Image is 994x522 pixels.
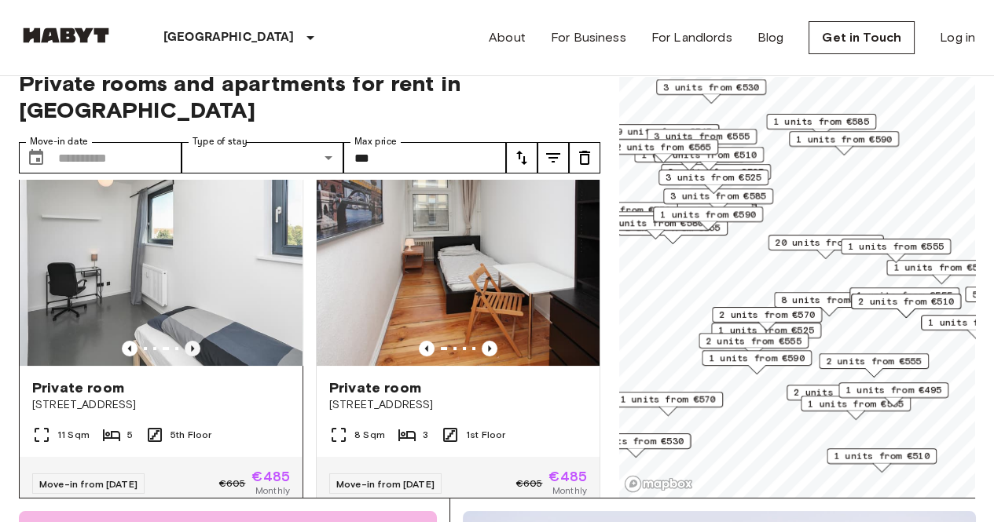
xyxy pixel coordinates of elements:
span: Private room [32,378,124,397]
div: Map marker [841,239,951,263]
span: 1 units from €585 [773,115,869,129]
span: 11 Sqm [57,428,90,442]
button: Previous image [482,341,497,356]
label: Type of stay [193,135,248,148]
button: tune [537,142,569,173]
div: Map marker [838,382,948,407]
button: Previous image [122,341,138,356]
div: Map marker [774,292,884,316]
span: Monthly [255,484,290,498]
span: 8 units from €575 [781,293,877,307]
div: Map marker [787,385,897,409]
div: Map marker [711,323,821,347]
div: Map marker [656,79,766,104]
span: 3 units from €530 [588,434,684,448]
span: 2 units from €510 [858,294,954,308]
span: 2 units from €555 [706,334,801,348]
div: Map marker [768,235,884,259]
span: 3 units from €530 [663,80,759,94]
img: Marketing picture of unit DE-01-258-05M [20,177,303,366]
div: Map marker [663,188,773,213]
span: €485 [548,469,587,484]
p: [GEOGRAPHIC_DATA] [163,28,295,47]
a: About [489,28,526,47]
a: Blog [757,28,784,47]
div: Map marker [647,129,757,153]
img: Marketing picture of unit DE-01-237-01M [317,177,600,366]
a: For Business [551,28,626,47]
span: €605 [219,476,246,491]
div: Map marker [613,392,723,416]
div: Map marker [827,448,937,473]
span: 3 units from €525 [666,170,761,184]
span: 2 units from €510 [661,148,757,162]
button: Choose date [20,142,52,173]
div: Map marker [712,307,822,331]
div: Map marker [609,124,719,148]
div: Map marker [801,396,911,420]
span: €485 [251,469,290,484]
span: 1 units from €590 [709,351,805,365]
a: Previous imagePrevious imagePrivate room[STREET_ADDRESS]11 Sqm55th FloorMove-in from [DATE]€605€4... [19,177,303,511]
div: Map marker [653,206,763,231]
span: [STREET_ADDRESS] [329,397,587,413]
span: 2 units from €570 [719,308,815,322]
div: Map marker [581,433,691,458]
img: Habyt [19,27,113,43]
span: 1 units from €555 [893,261,989,275]
canvas: Map [619,51,975,498]
a: For Landlords [651,28,732,47]
span: 2 units from €565 [615,140,711,154]
span: 20 units from €530 [776,235,877,250]
span: 1 units from €590 [796,132,892,146]
button: tune [569,142,600,173]
div: Map marker [851,294,961,318]
button: Previous image [419,341,435,356]
div: Map marker [658,170,768,194]
span: 1 units from €565 [808,396,904,411]
span: 2 units from €555 [826,354,922,368]
span: [STREET_ADDRESS] [32,397,290,413]
div: Map marker [789,131,899,155]
span: 3 [423,428,428,442]
button: Previous image [185,341,200,356]
span: 2 units from €590 [794,385,889,400]
span: Private rooms and apartments for rent in [GEOGRAPHIC_DATA] [19,70,600,123]
span: Move-in from [DATE] [336,478,435,490]
span: 5th Floor [171,428,211,442]
span: 1 units from €555 [848,239,944,254]
span: Move-in from [DATE] [39,478,138,490]
span: 1 units from €570 [620,392,716,407]
span: 1st Floor [466,428,505,442]
span: 1 units from €555 [856,288,952,302]
div: Map marker [766,114,876,138]
a: Mapbox logo [624,475,693,493]
span: 9 units from €545 [616,125,712,139]
div: Map marker [699,333,809,357]
a: Log in [940,28,975,47]
label: Max price [354,135,397,148]
button: tune [506,142,537,173]
span: 5 [127,428,133,442]
div: Map marker [608,139,718,163]
span: Monthly [552,484,587,498]
div: Map marker [849,287,959,312]
span: 1 units from €590 [660,207,756,221]
div: Map marker [702,350,812,374]
label: Move-in date [30,135,88,148]
span: 1 units from €510 [834,449,930,463]
span: Private room [329,378,421,397]
div: Map marker [819,353,929,378]
div: Map marker [563,202,678,226]
span: 12 units from €570 [570,203,671,217]
span: 3 units from €585 [670,189,766,203]
span: 3 units from €555 [654,130,750,144]
a: Get in Touch [809,21,915,54]
span: 8 Sqm [354,428,385,442]
a: Marketing picture of unit DE-01-237-01MPrevious imagePrevious imagePrivate room[STREET_ADDRESS]8 ... [316,177,600,511]
span: 1 units from €495 [845,383,941,397]
span: €605 [516,476,543,491]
